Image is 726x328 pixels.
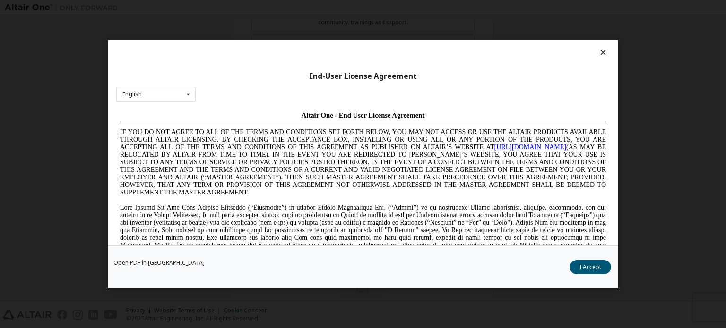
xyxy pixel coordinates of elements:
[116,72,610,81] div: End-User License Agreement
[185,4,309,11] span: Altair One - End User License Agreement
[378,36,450,43] a: [URL][DOMAIN_NAME]
[570,260,611,274] button: I Accept
[4,96,490,164] span: Lore Ipsumd Sit Ame Cons Adipisc Elitseddo (“Eiusmodte”) in utlabor Etdolo Magnaaliqua Eni. (“Adm...
[4,21,490,88] span: IF YOU DO NOT AGREE TO ALL OF THE TERMS AND CONDITIONS SET FORTH BELOW, YOU MAY NOT ACCESS OR USE...
[113,260,205,266] a: Open PDF in [GEOGRAPHIC_DATA]
[122,92,142,97] div: English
